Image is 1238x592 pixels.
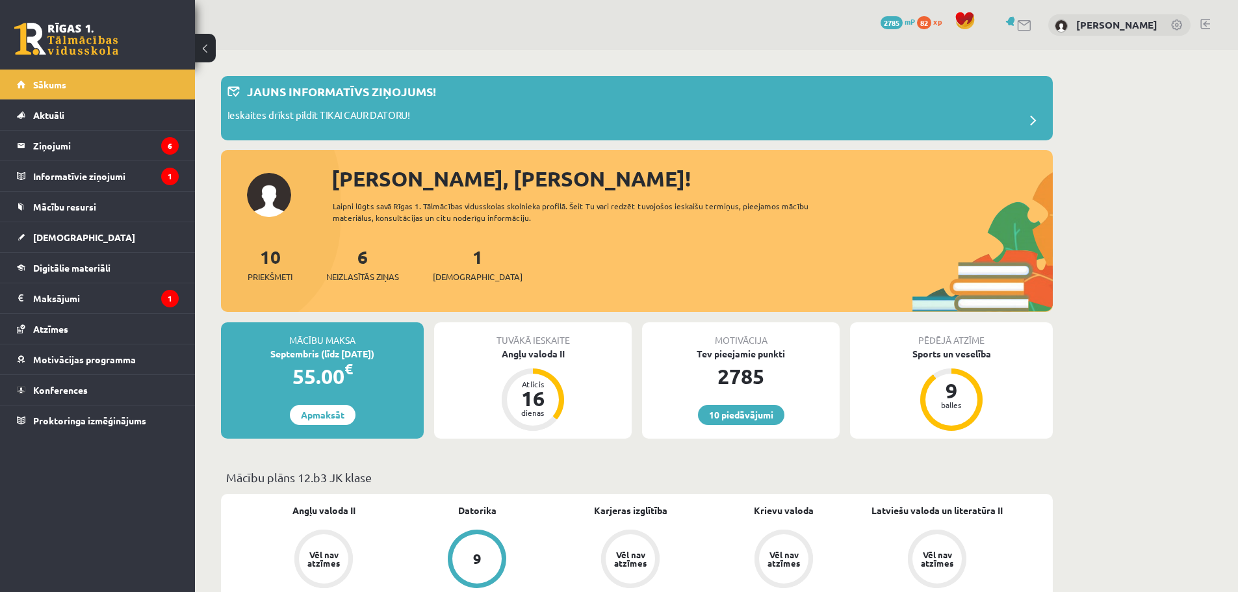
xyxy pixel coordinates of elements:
[513,380,552,388] div: Atlicis
[305,550,342,567] div: Vēl nav atzīmes
[247,83,436,100] p: Jauns informatīvs ziņojums!
[33,131,179,161] legend: Ziņojumi
[881,16,915,27] a: 2785 mP
[17,405,179,435] a: Proktoringa izmēģinājums
[17,131,179,161] a: Ziņojumi6
[17,344,179,374] a: Motivācijas programma
[917,16,931,29] span: 82
[881,16,903,29] span: 2785
[248,270,292,283] span: Priekšmeti
[766,550,802,567] div: Vēl nav atzīmes
[326,245,399,283] a: 6Neizlasītās ziņas
[871,504,1003,517] a: Latviešu valoda un literatūra II
[326,270,399,283] span: Neizlasītās ziņas
[17,375,179,405] a: Konferences
[917,16,948,27] a: 82 xp
[400,530,554,591] a: 9
[698,405,784,425] a: 10 piedāvājumi
[33,354,136,365] span: Motivācijas programma
[33,384,88,396] span: Konferences
[433,245,522,283] a: 1[DEMOGRAPHIC_DATA]
[226,469,1048,486] p: Mācību plāns 12.b3 JK klase
[33,415,146,426] span: Proktoringa izmēģinājums
[248,245,292,283] a: 10Priekšmeti
[905,16,915,27] span: mP
[850,347,1053,361] div: Sports un veselība
[1076,18,1157,31] a: [PERSON_NAME]
[860,530,1014,591] a: Vēl nav atzīmes
[331,163,1053,194] div: [PERSON_NAME], [PERSON_NAME]!
[17,192,179,222] a: Mācību resursi
[513,409,552,417] div: dienas
[434,347,632,361] div: Angļu valoda II
[290,405,355,425] a: Apmaksāt
[33,161,179,191] legend: Informatīvie ziņojumi
[707,530,860,591] a: Vēl nav atzīmes
[932,380,971,401] div: 9
[17,283,179,313] a: Maksājumi1
[17,100,179,130] a: Aktuāli
[33,323,68,335] span: Atzīmes
[33,262,110,274] span: Digitālie materiāli
[292,504,355,517] a: Angļu valoda II
[933,16,942,27] span: xp
[594,504,667,517] a: Karjeras izglītība
[247,530,400,591] a: Vēl nav atzīmes
[17,253,179,283] a: Digitālie materiāli
[642,347,840,361] div: Tev pieejamie punkti
[1055,19,1068,32] img: Kristīne Santa Pētersone
[161,137,179,155] i: 6
[473,552,482,566] div: 9
[344,359,353,378] span: €
[227,83,1046,134] a: Jauns informatīvs ziņojums! Ieskaites drīkst pildīt TIKAI CAUR DATORU!
[221,347,424,361] div: Septembris (līdz [DATE])
[17,161,179,191] a: Informatīvie ziņojumi1
[612,550,649,567] div: Vēl nav atzīmes
[850,322,1053,347] div: Pēdējā atzīme
[221,322,424,347] div: Mācību maksa
[161,290,179,307] i: 1
[932,401,971,409] div: balles
[33,231,135,243] span: [DEMOGRAPHIC_DATA]
[33,79,66,90] span: Sākums
[850,347,1053,433] a: Sports un veselība 9 balles
[14,23,118,55] a: Rīgas 1. Tālmācības vidusskola
[554,530,707,591] a: Vēl nav atzīmes
[33,109,64,121] span: Aktuāli
[642,361,840,392] div: 2785
[221,361,424,392] div: 55.00
[33,201,96,212] span: Mācību resursi
[434,322,632,347] div: Tuvākā ieskaite
[642,322,840,347] div: Motivācija
[161,168,179,185] i: 1
[17,314,179,344] a: Atzīmes
[333,200,832,224] div: Laipni lūgts savā Rīgas 1. Tālmācības vidusskolas skolnieka profilā. Šeit Tu vari redzēt tuvojošo...
[434,347,632,433] a: Angļu valoda II Atlicis 16 dienas
[754,504,814,517] a: Krievu valoda
[17,70,179,99] a: Sākums
[227,108,410,126] p: Ieskaites drīkst pildīt TIKAI CAUR DATORU!
[17,222,179,252] a: [DEMOGRAPHIC_DATA]
[513,388,552,409] div: 16
[458,504,496,517] a: Datorika
[33,283,179,313] legend: Maksājumi
[433,270,522,283] span: [DEMOGRAPHIC_DATA]
[919,550,955,567] div: Vēl nav atzīmes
